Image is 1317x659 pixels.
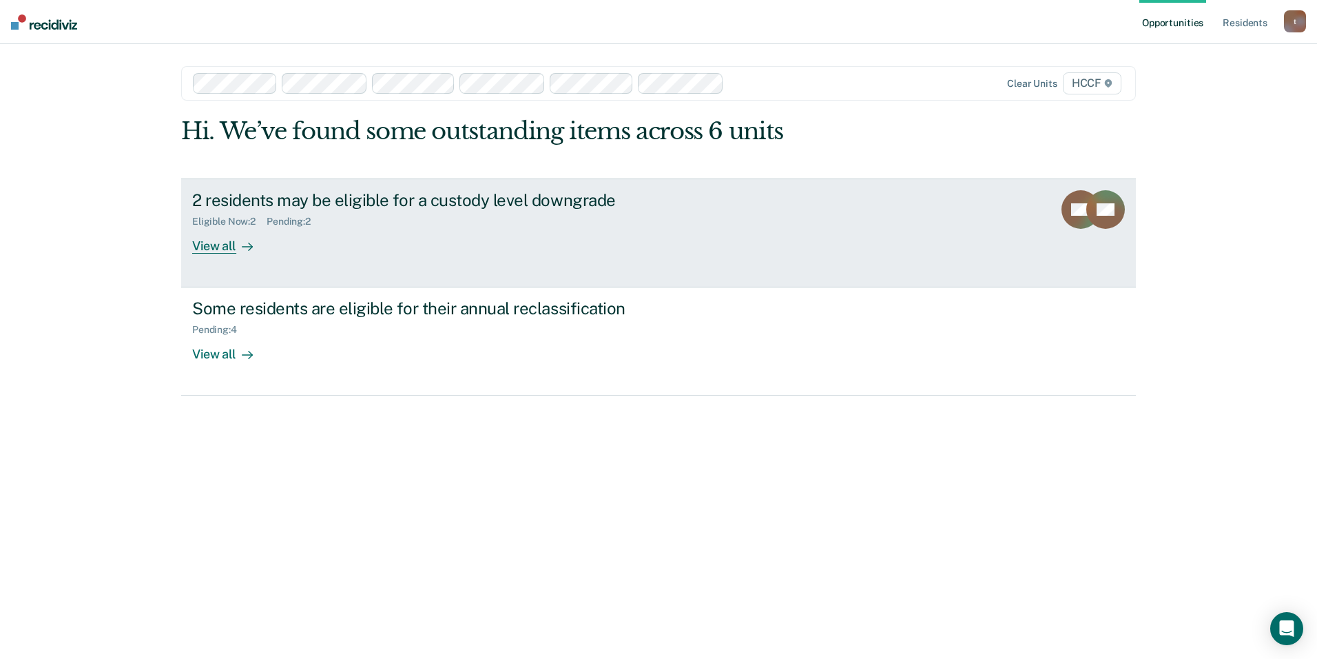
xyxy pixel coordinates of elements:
div: Some residents are eligible for their annual reclassification [192,298,676,318]
div: View all [192,336,269,363]
span: HCCF [1063,72,1121,94]
div: Eligible Now : 2 [192,216,267,227]
div: View all [192,227,269,254]
div: Clear units [1007,78,1057,90]
a: 2 residents may be eligible for a custody level downgradeEligible Now:2Pending:2View all [181,179,1136,287]
div: 2 residents may be eligible for a custody level downgrade [192,190,676,210]
div: Hi. We’ve found some outstanding items across 6 units [181,117,945,145]
div: Open Intercom Messenger [1270,612,1303,645]
button: t [1284,10,1306,32]
img: Recidiviz [11,14,77,30]
div: Pending : 2 [267,216,322,227]
div: Pending : 4 [192,324,248,336]
a: Some residents are eligible for their annual reclassificationPending:4View all [181,287,1136,396]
